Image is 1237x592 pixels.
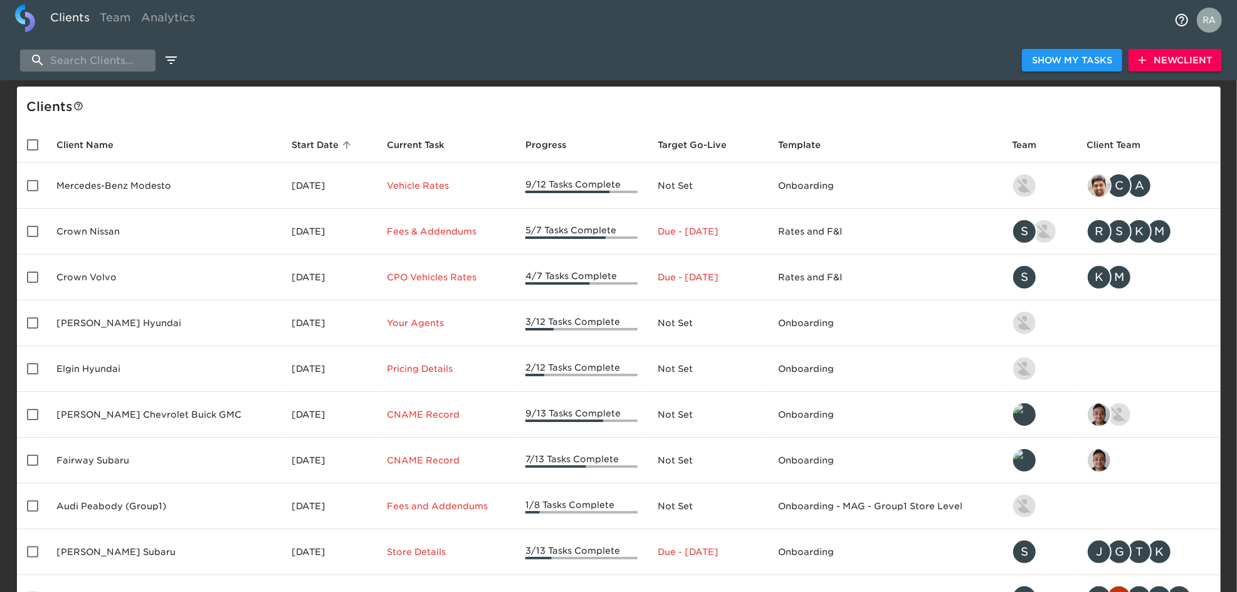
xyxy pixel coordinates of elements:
[1032,53,1112,68] span: Show My Tasks
[1013,495,1036,517] img: nikko.foster@roadster.com
[1012,219,1037,244] div: S
[1012,356,1066,381] div: kevin.lo@roadster.com
[648,392,768,438] td: Not Set
[658,137,743,152] span: Target Go-Live
[1087,539,1112,564] div: J
[282,346,377,392] td: [DATE]
[57,137,130,152] span: Client Name
[1129,49,1222,72] button: NewClient
[648,163,768,209] td: Not Set
[515,209,648,255] td: 5/7 Tasks Complete
[658,137,727,152] span: Calculated based on the start date and the duration of all Tasks contained in this Hub.
[1012,265,1066,290] div: savannah@roadster.com
[1088,449,1110,472] img: sai@simplemnt.com
[387,362,505,375] p: Pricing Details
[282,438,377,484] td: [DATE]
[515,346,648,392] td: 2/12 Tasks Complete
[387,408,505,421] p: CNAME Record
[1012,539,1037,564] div: S
[1127,173,1152,198] div: A
[47,255,282,300] td: Crown Volvo
[648,438,768,484] td: Not Set
[387,137,445,152] span: This is the next Task in this Hub that should be completed
[292,137,355,152] span: Start Date
[1087,137,1157,152] span: Client Team
[1167,5,1197,35] button: notifications
[1022,49,1122,72] button: Show My Tasks
[1147,219,1172,244] div: M
[1108,403,1130,426] img: nikko.foster@roadster.com
[515,300,648,346] td: 3/12 Tasks Complete
[1087,448,1210,473] div: sai@simplemnt.com
[1107,219,1132,244] div: S
[1088,174,1110,197] img: sandeep@simplemnt.com
[1087,219,1112,244] div: R
[1013,449,1036,472] img: leland@roadster.com
[1087,265,1112,290] div: K
[768,438,1002,484] td: Onboarding
[1012,137,1053,152] span: Team
[768,484,1002,529] td: Onboarding - MAG - Group1 Store Level
[1107,265,1132,290] div: M
[1012,539,1066,564] div: savannah@roadster.com
[1087,219,1210,244] div: rrobins@crowncars.com, sparent@crowncars.com, kwilson@crowncars.com, mcooley@crowncars.com
[1087,539,1210,564] div: james.kurtenbach@schomp.com, george.lawton@schomp.com, tj.joyce@schomp.com, kevin.mand@schomp.com
[1012,402,1066,427] div: leland@roadster.com
[768,529,1002,575] td: Onboarding
[387,137,461,152] span: Current Task
[282,163,377,209] td: [DATE]
[1013,174,1036,197] img: kevin.lo@roadster.com
[282,484,377,529] td: [DATE]
[515,529,648,575] td: 3/13 Tasks Complete
[1139,53,1212,68] span: New Client
[47,300,282,346] td: [PERSON_NAME] Hyundai
[768,300,1002,346] td: Onboarding
[648,300,768,346] td: Not Set
[47,484,282,529] td: Audi Peabody (Group1)
[27,97,1216,117] div: Client s
[1033,220,1056,243] img: austin@roadster.com
[47,163,282,209] td: Mercedes-Benz Modesto
[1012,448,1066,473] div: leland@roadster.com
[1087,402,1210,427] div: sai@simplemnt.com, nikko.foster@roadster.com
[387,179,505,192] p: Vehicle Rates
[1127,539,1152,564] div: T
[1107,539,1132,564] div: G
[1013,403,1036,426] img: leland@roadster.com
[387,454,505,467] p: CNAME Record
[1012,173,1066,198] div: kevin.lo@roadster.com
[1013,312,1036,334] img: kevin.lo@roadster.com
[387,500,505,512] p: Fees and Addendums
[73,101,83,111] svg: This is a list of all of your clients and clients shared with you
[1107,173,1132,198] div: C
[1012,310,1066,336] div: kevin.lo@roadster.com
[47,209,282,255] td: Crown Nissan
[1012,265,1037,290] div: S
[45,4,95,35] a: Clients
[1013,357,1036,380] img: kevin.lo@roadster.com
[768,392,1002,438] td: Onboarding
[515,438,648,484] td: 7/13 Tasks Complete
[768,255,1002,300] td: Rates and F&I
[515,484,648,529] td: 1/8 Tasks Complete
[47,346,282,392] td: Elgin Hyundai
[1127,219,1152,244] div: K
[1088,403,1110,426] img: sai@simplemnt.com
[1147,539,1172,564] div: K
[778,137,837,152] span: Template
[1087,173,1210,198] div: sandeep@simplemnt.com, clayton.mandel@roadster.com, angelique.nurse@roadster.com
[47,438,282,484] td: Fairway Subaru
[768,163,1002,209] td: Onboarding
[387,317,505,329] p: Your Agents
[658,546,758,558] p: Due - [DATE]
[282,255,377,300] td: [DATE]
[648,484,768,529] td: Not Set
[282,392,377,438] td: [DATE]
[768,346,1002,392] td: Onboarding
[1087,265,1210,290] div: kwilson@crowncars.com, mcooley@crowncars.com
[47,529,282,575] td: [PERSON_NAME] Subaru
[515,163,648,209] td: 9/12 Tasks Complete
[47,392,282,438] td: [PERSON_NAME] Chevrolet Buick GMC
[282,300,377,346] td: [DATE]
[387,546,505,558] p: Store Details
